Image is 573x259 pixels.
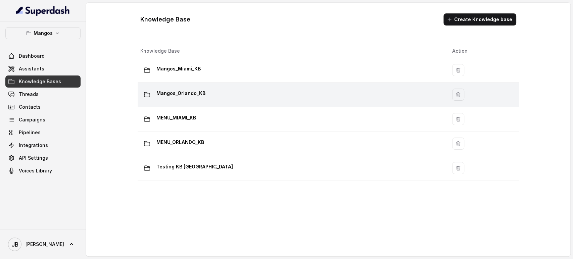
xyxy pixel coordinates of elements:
[5,235,81,254] a: [PERSON_NAME]
[5,114,81,126] a: Campaigns
[5,101,81,113] a: Contacts
[19,129,41,136] span: Pipelines
[19,167,52,174] span: Voices Library
[5,63,81,75] a: Assistants
[156,63,201,74] p: Mangos_Miami_KB
[34,29,53,37] p: Mangos
[19,104,41,110] span: Contacts
[5,75,81,88] a: Knowledge Bases
[156,161,233,172] p: Testing KB [GEOGRAPHIC_DATA]
[19,53,45,59] span: Dashboard
[19,142,48,149] span: Integrations
[19,91,39,98] span: Threads
[5,152,81,164] a: API Settings
[443,13,516,25] button: Create Knowledge base
[156,112,196,123] p: MENU_MIAMI_KB
[19,155,48,161] span: API Settings
[138,44,447,58] th: Knowledge Base
[447,44,519,58] th: Action
[19,65,44,72] span: Assistants
[5,126,81,139] a: Pipelines
[16,5,70,16] img: light.svg
[5,88,81,100] a: Threads
[26,241,64,248] span: [PERSON_NAME]
[5,27,81,39] button: Mangos
[140,14,190,25] h1: Knowledge Base
[5,139,81,151] a: Integrations
[5,50,81,62] a: Dashboard
[156,88,205,99] p: Mangos_Orlando_KB
[19,116,45,123] span: Campaigns
[5,165,81,177] a: Voices Library
[11,241,18,248] text: JB
[19,78,61,85] span: Knowledge Bases
[156,137,204,148] p: MENU_ORLANDO_KB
